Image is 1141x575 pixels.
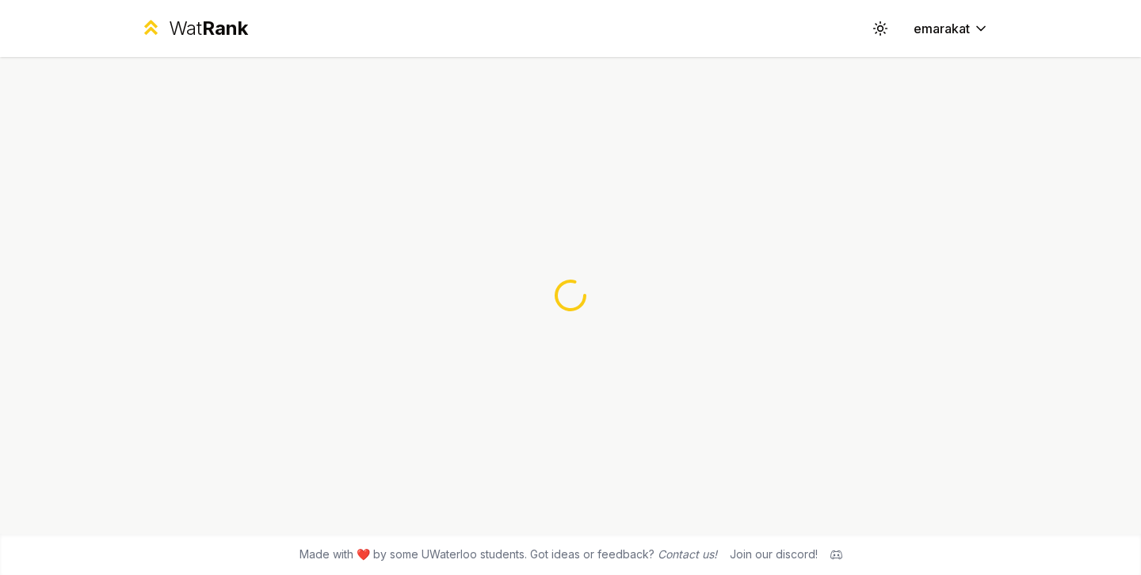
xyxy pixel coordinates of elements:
[169,16,248,41] div: Wat
[658,547,717,561] a: Contact us!
[139,16,248,41] a: WatRank
[730,546,818,562] div: Join our discord!
[300,546,717,562] span: Made with ❤️ by some UWaterloo students. Got ideas or feedback?
[901,14,1002,43] button: emarakat
[202,17,248,40] span: Rank
[914,19,970,38] span: emarakat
